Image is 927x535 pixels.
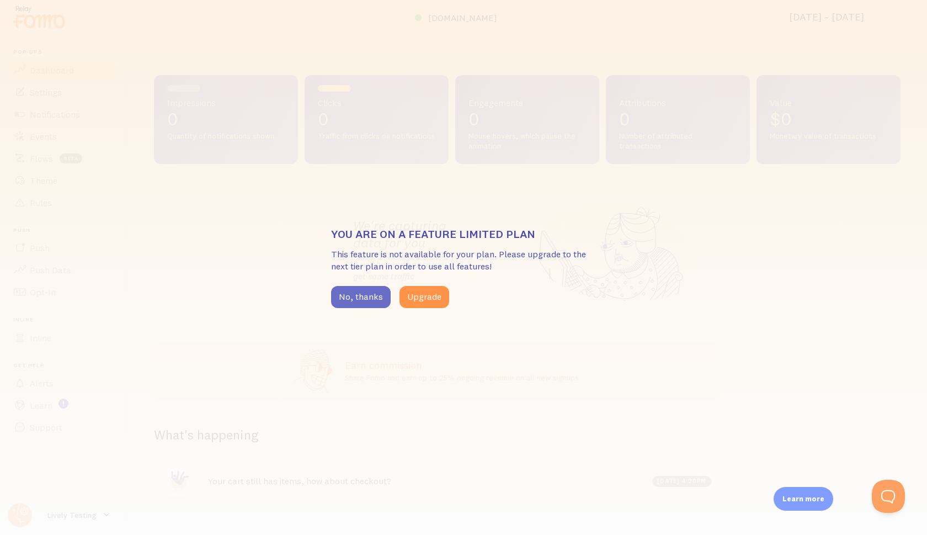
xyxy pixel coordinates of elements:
[774,487,833,511] div: Learn more
[331,227,596,241] h3: You are on a feature limited plan
[782,494,824,504] p: Learn more
[872,480,905,513] iframe: Help Scout Beacon - Open
[399,286,449,308] button: Upgrade
[331,248,596,273] p: This feature is not available for your plan. Please upgrade to the next tier plan in order to use...
[331,286,391,308] button: No, thanks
